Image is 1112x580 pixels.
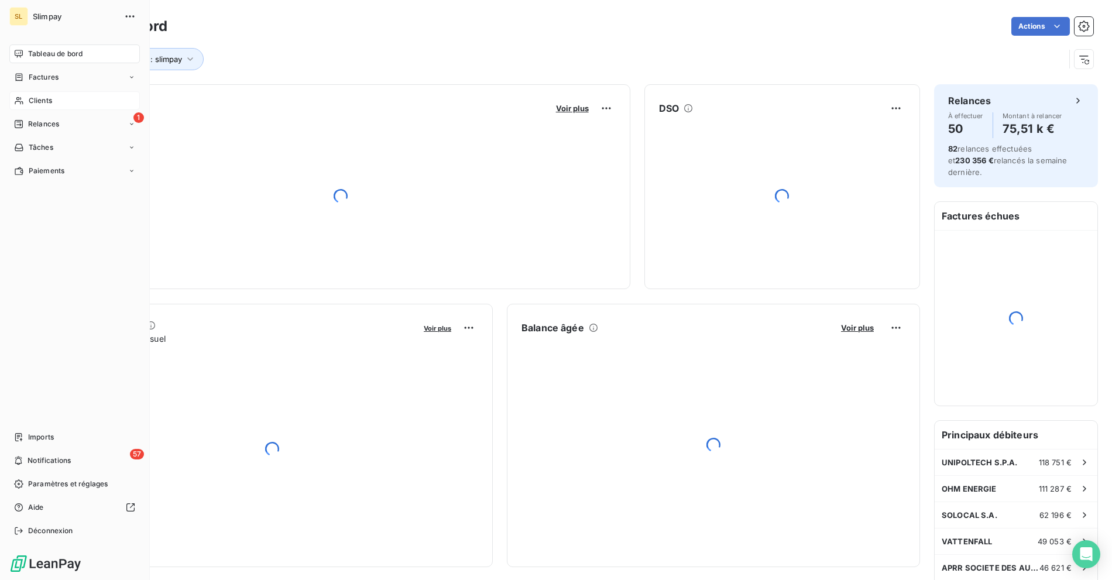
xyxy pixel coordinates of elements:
[66,332,416,345] span: Chiffre d'affaires mensuel
[28,455,71,466] span: Notifications
[1039,510,1072,520] span: 62 196 €
[29,95,52,106] span: Clients
[9,554,82,573] img: Logo LeanPay
[133,112,144,123] span: 1
[942,563,1039,572] span: APRR SOCIETE DES AUTOROUTES [GEOGRAPHIC_DATA]-RHIN-[GEOGRAPHIC_DATA]
[33,12,117,21] span: Slimpay
[9,498,140,517] a: Aide
[1011,17,1070,36] button: Actions
[948,94,991,108] h6: Relances
[420,322,455,333] button: Voir plus
[556,104,589,113] span: Voir plus
[29,72,59,83] span: Factures
[1039,458,1072,467] span: 118 751 €
[29,166,64,176] span: Paiements
[9,162,140,180] a: Paiements
[942,510,997,520] span: SOLOCAL S.A.
[948,119,983,138] h4: 50
[130,449,144,459] span: 57
[28,432,54,442] span: Imports
[948,144,957,153] span: 82
[28,502,44,513] span: Aide
[9,475,140,493] a: Paramètres et réglages
[9,91,140,110] a: Clients
[1003,119,1062,138] h4: 75,51 k €
[942,458,1018,467] span: UNIPOLTECH S.P.A.
[9,115,140,133] a: 1Relances
[9,138,140,157] a: Tâches
[28,49,83,59] span: Tableau de bord
[1072,540,1100,568] div: Open Intercom Messenger
[9,44,140,63] a: Tableau de bord
[28,526,73,536] span: Déconnexion
[1039,563,1072,572] span: 46 621 €
[838,322,877,333] button: Voir plus
[9,428,140,447] a: Imports
[948,144,1068,177] span: relances effectuées et relancés la semaine dernière.
[942,537,993,546] span: VATTENFALL
[28,479,108,489] span: Paramètres et réglages
[28,119,59,129] span: Relances
[948,112,983,119] span: À effectuer
[1003,112,1062,119] span: Montant à relancer
[659,101,679,115] h6: DSO
[935,202,1097,230] h6: Factures échues
[127,54,182,64] span: Client : slimpay
[9,7,28,26] div: SL
[841,323,874,332] span: Voir plus
[29,142,53,153] span: Tâches
[1039,484,1072,493] span: 111 287 €
[424,324,451,332] span: Voir plus
[552,103,592,114] button: Voir plus
[109,48,204,70] button: Client : slimpay
[9,68,140,87] a: Factures
[935,421,1097,449] h6: Principaux débiteurs
[1038,537,1072,546] span: 49 053 €
[955,156,993,165] span: 230 356 €
[942,484,997,493] span: OHM ENERGIE
[521,321,584,335] h6: Balance âgée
